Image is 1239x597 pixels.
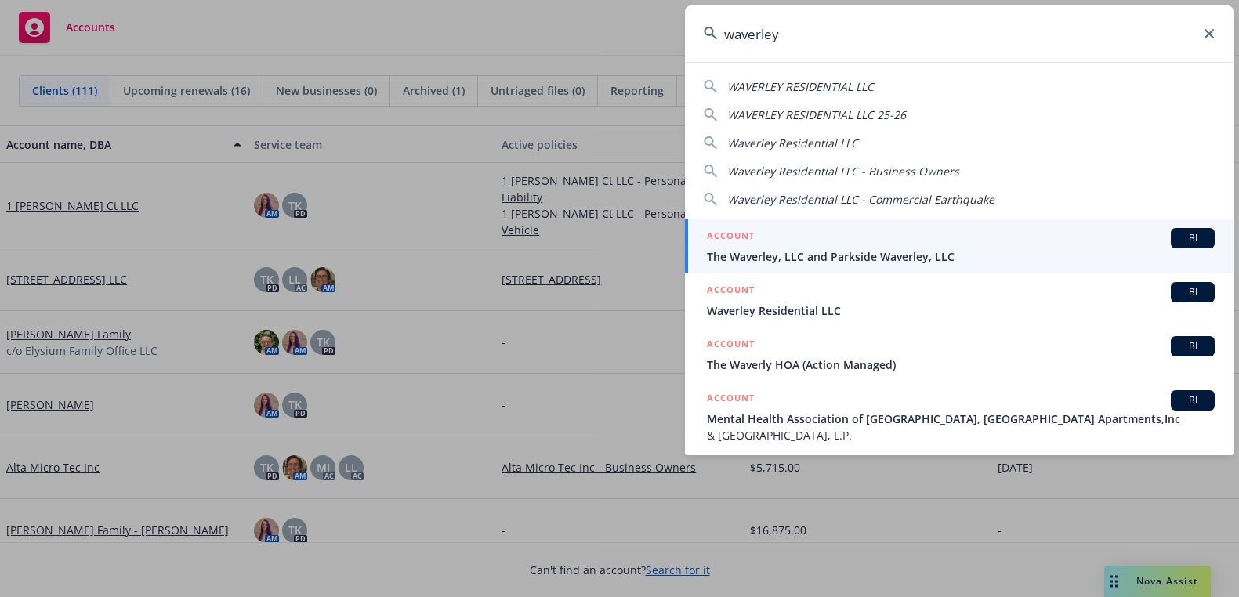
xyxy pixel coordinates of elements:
span: BI [1177,393,1208,407]
span: The Waverly HOA (Action Managed) [707,356,1215,373]
span: BI [1177,285,1208,299]
span: Mental Health Association of [GEOGRAPHIC_DATA], [GEOGRAPHIC_DATA] Apartments,Inc [707,411,1215,427]
a: ACCOUNTBIThe Waverly HOA (Action Managed) [685,327,1234,382]
span: Waverley Residential LLC [727,136,858,150]
span: WAVERLEY RESIDENTIAL LLC [727,79,874,94]
span: BI [1177,339,1208,353]
span: WAVERLEY RESIDENTIAL LLC 25-26 [727,107,906,122]
a: ACCOUNTBIThe Waverley, LLC and Parkside Waverley, LLC [685,219,1234,273]
a: ACCOUNTBIWaverley Residential LLC [685,273,1234,327]
a: ACCOUNTBIMental Health Association of [GEOGRAPHIC_DATA], [GEOGRAPHIC_DATA] Apartments,Inc& [GEOGR... [685,382,1234,452]
input: Search... [685,5,1234,62]
h5: ACCOUNT [707,228,755,247]
h5: ACCOUNT [707,282,755,301]
span: & [GEOGRAPHIC_DATA], L.P. [707,427,1215,443]
span: BI [1177,231,1208,245]
span: The Waverley, LLC and Parkside Waverley, LLC [707,248,1215,265]
h5: ACCOUNT [707,390,755,409]
span: Waverley Residential LLC - Commercial Earthquake [727,192,994,207]
h5: ACCOUNT [707,336,755,355]
span: Waverley Residential LLC - Business Owners [727,164,959,179]
span: Waverley Residential LLC [707,302,1215,319]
